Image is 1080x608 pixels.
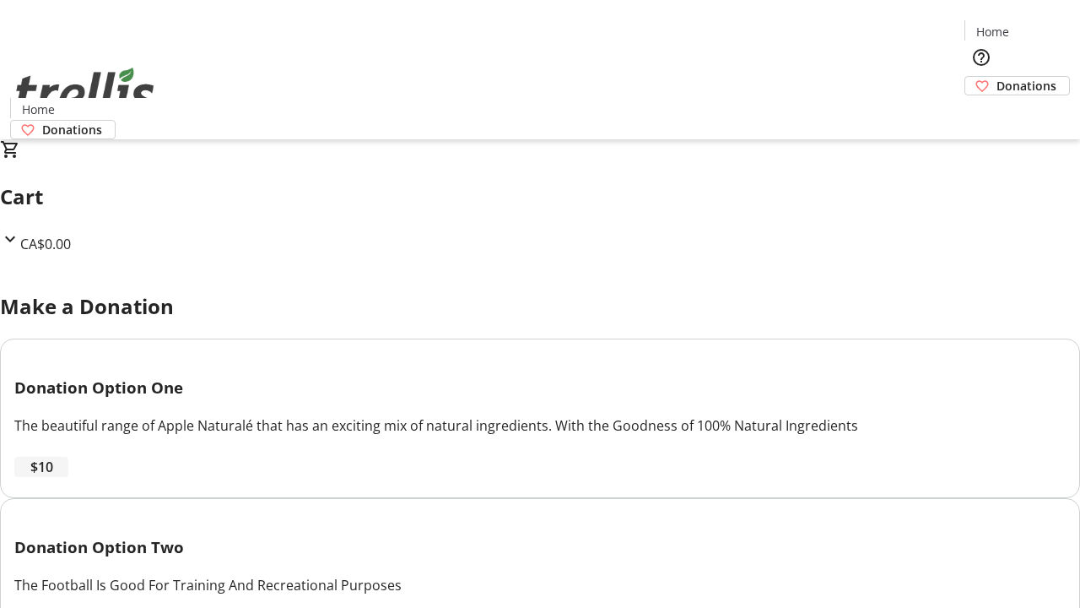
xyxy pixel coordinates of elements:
[10,120,116,139] a: Donations
[996,77,1056,95] span: Donations
[30,457,53,477] span: $10
[964,41,998,74] button: Help
[22,100,55,118] span: Home
[42,121,102,138] span: Donations
[14,535,1066,559] h3: Donation Option Two
[14,415,1066,436] div: The beautiful range of Apple Naturalé that has an exciting mix of natural ingredients. With the G...
[10,49,160,133] img: Orient E2E Organization VdKtsHugBu's Logo
[976,23,1009,41] span: Home
[14,575,1066,595] div: The Football Is Good For Training And Recreational Purposes
[965,23,1019,41] a: Home
[964,95,998,129] button: Cart
[11,100,65,118] a: Home
[14,457,68,477] button: $10
[964,76,1070,95] a: Donations
[20,235,71,253] span: CA$0.00
[14,376,1066,399] h3: Donation Option One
